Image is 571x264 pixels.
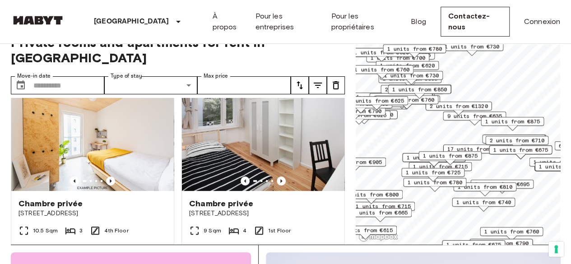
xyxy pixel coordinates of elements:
span: 1 units from €675 [446,241,501,249]
span: 17 units from €720 [447,145,506,153]
div: Map marker [331,110,398,124]
span: 4 [243,227,246,235]
div: Map marker [443,111,506,125]
span: Private rooms and apartments for rent in [GEOGRAPHIC_DATA] [11,35,345,65]
span: 1 units from €715 [413,162,468,171]
div: Map marker [350,48,413,62]
span: 1 units from €740 [456,198,511,206]
a: À propos [213,11,241,32]
span: 1 units from €715 [356,202,411,210]
div: Map marker [453,182,516,196]
span: 1 units from €825 [331,111,386,119]
div: Map marker [489,145,552,159]
canvas: Map [356,24,560,245]
span: 4th Floor [104,227,128,235]
span: 2 units from €710 [489,136,544,144]
div: Map marker [403,178,466,192]
span: 1 units from €905 [327,158,382,166]
img: Marketing picture of unit DE-01-07-009-02Q [11,83,174,191]
span: [STREET_ADDRESS] [189,209,337,218]
a: Contactez-nous [441,7,510,37]
span: 1 units from €760 [354,65,409,74]
a: Connexion [524,16,560,27]
span: 1st Floor [268,227,291,235]
button: Previous image [70,176,79,185]
div: Map marker [452,198,515,212]
span: 1 units from €835 [406,153,461,162]
label: Move-in date [17,72,51,80]
div: Map marker [481,117,544,131]
div: Map marker [323,93,389,107]
span: Chambre privée [19,198,83,209]
span: 9 units from €635 [447,112,502,120]
span: 2 units from €760 [379,96,434,104]
div: Map marker [383,44,446,58]
a: Blog [411,16,426,27]
span: 1 units from €620 [380,61,435,69]
div: Map marker [440,42,503,56]
span: 3 units from €625 [349,97,404,105]
div: Map marker [348,208,412,222]
button: tune [327,76,345,94]
span: 1 units from €810 [457,183,512,191]
div: Map marker [485,136,548,150]
span: 1 units from €620 [354,48,409,56]
div: Map marker [376,61,439,75]
div: Map marker [369,93,432,107]
div: Map marker [480,227,543,241]
a: Pour les entreprises [255,11,316,32]
div: Map marker [442,240,505,254]
label: Type of stay [111,72,142,80]
div: Map marker [443,144,510,158]
img: Marketing picture of unit DE-01-232-03M [182,83,344,191]
span: 2 units from €615 [338,226,393,234]
span: Chambre privée [189,198,253,209]
button: Previous image [106,176,115,185]
button: Choose date [12,76,30,94]
span: 1 units from €780 [407,178,462,186]
span: 1 units from €730 [384,71,439,79]
button: Previous image [277,176,286,185]
span: 1 units from €710 [486,135,541,143]
a: Pour les propriétaires [331,11,396,32]
span: 1 units from €1200 [335,111,394,119]
label: Max price [204,72,228,80]
button: Previous image [241,176,250,185]
span: 2 units from €1320 [430,102,488,110]
span: 3 [79,227,83,235]
div: Map marker [388,85,451,99]
span: 10.5 Sqm [33,227,58,235]
button: Your consent preferences for tracking technologies [548,241,564,257]
span: 1 units from €875 [485,117,540,125]
span: 2 units from €655 [385,85,440,93]
button: tune [291,76,309,94]
span: 1 units from €790 [474,239,529,247]
div: Map marker [402,153,465,167]
div: Map marker [469,239,533,253]
button: tune [309,76,327,94]
div: Map marker [426,102,492,116]
div: Map marker [470,180,534,194]
span: 1 units from €760 [484,227,539,236]
div: Map marker [401,168,464,182]
div: Map marker [418,151,482,165]
span: 1 units from €875 [422,152,478,160]
div: Map marker [381,85,444,99]
span: 2 units from €695 [474,180,529,188]
span: 22 units from €655 [327,93,385,101]
div: Map marker [350,65,413,79]
div: Map marker [339,190,403,204]
div: Map marker [375,95,438,109]
span: 1 units from €665 [353,208,408,217]
div: Map marker [345,96,408,110]
span: [STREET_ADDRESS] [19,209,167,218]
p: [GEOGRAPHIC_DATA] [94,16,169,27]
span: 1 units from €800 [344,190,399,199]
span: 1 units from €780 [387,45,442,53]
div: Map marker [378,74,441,88]
span: 3 units from €655 [373,93,428,102]
div: Map marker [482,134,545,148]
div: Map marker [334,226,397,240]
img: Habyt [11,16,65,25]
span: 1 units from €730 [444,42,499,51]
